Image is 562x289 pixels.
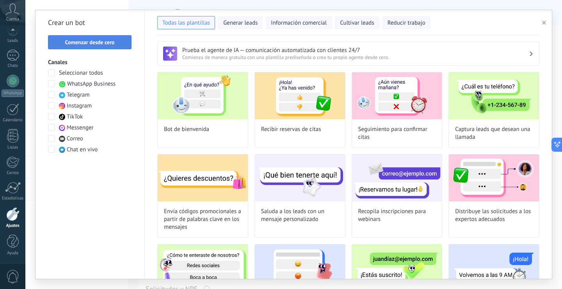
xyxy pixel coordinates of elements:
[67,124,94,132] span: Messenger
[261,126,321,133] span: Recibir reservas de citas
[335,16,379,29] button: Cultivar leads
[261,208,339,223] span: Saluda a los leads con un mensaje personalizado
[164,208,242,231] span: Envía códigos promocionales a partir de palabras clave en los mensajes
[158,72,248,119] img: Bot de bienvenida
[65,39,115,45] span: Comenzar desde cero
[388,19,425,27] span: Reducir trabajo
[48,16,132,29] h2: Crear un bot
[2,90,24,97] div: WhatsApp
[67,91,90,99] span: Telegram
[223,19,258,27] span: Generar leads
[162,19,210,27] span: Todas las plantillas
[67,135,83,143] span: Correo
[2,251,24,256] div: Ayuda
[2,171,24,176] div: Correo
[158,154,248,201] img: Envía códigos promocionales a partir de palabras clave en los mensajes
[352,154,442,201] img: Recopila inscripciones para webinars
[2,196,24,201] div: Estadísticas
[6,17,19,22] span: Cuenta
[358,208,436,223] span: Recopila inscripciones para webinars
[164,126,209,133] span: Bot de bienvenida
[449,72,539,119] img: Captura leads que desean una llamada
[340,19,374,27] span: Cultivar leads
[271,19,327,27] span: Información comercial
[182,54,529,61] span: Comienza de manera gratuita con una plantilla prediseñada o crea tu propio agente desde cero.
[182,47,529,54] h3: Prueba el agente de IA — comunicación automatizada con clientes 24/7
[67,113,83,121] span: TikTok
[2,145,24,150] div: Listas
[67,146,98,154] span: Chat en vivo
[2,223,24,228] div: Ajustes
[382,16,430,29] button: Reducir trabajo
[67,102,92,110] span: Instagram
[2,118,24,123] div: Calendario
[48,35,132,49] button: Comenzar desde cero
[455,126,533,141] span: Captura leads que desean una llamada
[449,154,539,201] img: Distribuye las solicitudes a los expertos adecuados
[157,16,215,29] button: Todas las plantillas
[2,38,24,43] div: Leads
[455,208,533,223] span: Distribuye las solicitudes a los expertos adecuados
[67,80,116,88] span: WhatsApp Business
[266,16,332,29] button: Información comercial
[255,72,345,119] img: Recibir reservas de citas
[59,69,103,77] span: Seleccionar todos
[358,126,436,141] span: Seguimiento para confirmar citas
[2,63,24,68] div: Chats
[255,154,345,201] img: Saluda a los leads con un mensaje personalizado
[48,59,132,66] h3: Canales
[352,72,442,119] img: Seguimiento para confirmar citas
[218,16,263,29] button: Generar leads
